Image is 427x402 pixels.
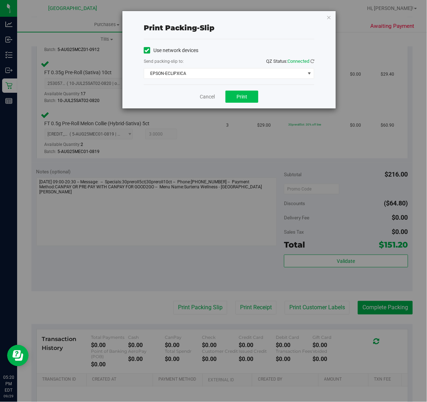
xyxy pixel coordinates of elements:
span: select [305,68,314,78]
button: Print [225,91,258,103]
label: Use network devices [144,47,198,54]
label: Send packing-slip to: [144,58,184,65]
span: Print [237,94,247,100]
a: Cancel [200,93,215,101]
span: Print packing-slip [144,24,214,32]
span: Connected [288,58,309,64]
span: QZ Status: [266,58,314,64]
iframe: Resource center [7,345,29,366]
span: EPSON-ECLIPXICA [144,68,305,78]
